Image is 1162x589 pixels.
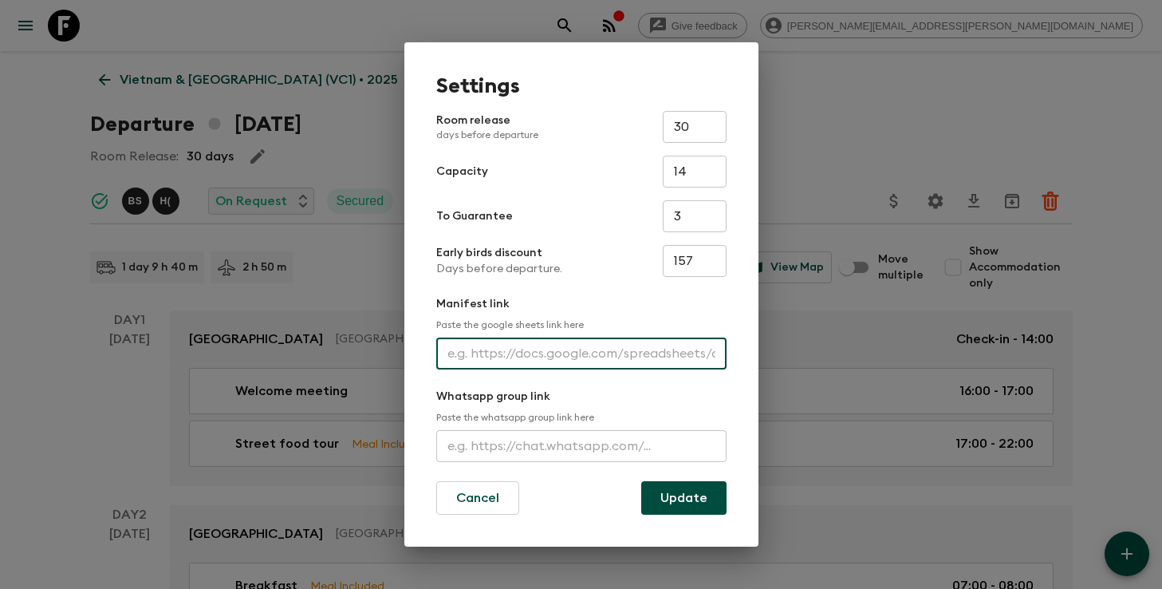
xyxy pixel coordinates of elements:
[663,156,727,188] input: e.g. 14
[436,318,727,331] p: Paste the google sheets link here
[663,111,727,143] input: e.g. 30
[436,74,727,98] h1: Settings
[436,338,727,370] input: e.g. https://docs.google.com/spreadsheets/d/1P7Zz9v8J0vXy1Q/edit#gid=0
[436,411,727,424] p: Paste the whatsapp group link here
[436,296,727,312] p: Manifest link
[436,164,488,180] p: Capacity
[436,430,727,462] input: e.g. https://chat.whatsapp.com/...
[436,389,727,405] p: Whatsapp group link
[641,481,727,515] button: Update
[663,245,727,277] input: e.g. 180
[436,128,538,141] p: days before departure
[436,245,562,261] p: Early birds discount
[436,261,562,277] p: Days before departure.
[436,113,538,141] p: Room release
[663,200,727,232] input: e.g. 4
[436,208,513,224] p: To Guarantee
[436,481,519,515] button: Cancel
